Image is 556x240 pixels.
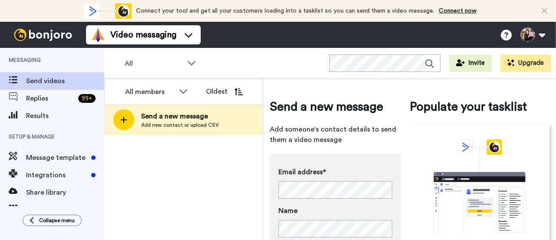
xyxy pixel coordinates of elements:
span: Replies [26,93,75,104]
span: Add new contact or upload CSV [141,122,219,128]
span: Add someone's contact details to send them a video message [270,124,401,145]
span: All [125,58,183,69]
span: Name [278,206,298,216]
span: Integrations [26,170,88,180]
span: Video messaging [110,29,176,41]
span: Connect your tool and get all your customers loading into a tasklist so you can send them a video... [136,8,434,14]
span: Share library [26,187,104,198]
div: All members [125,87,175,97]
button: Oldest [199,83,249,100]
img: vm-color.svg [91,28,105,42]
a: Connect now [439,8,477,14]
span: Collapse menu [39,217,75,224]
button: Collapse menu [23,215,82,226]
button: Invite [449,54,492,72]
span: Send videos [26,76,104,86]
div: 99 + [78,94,96,103]
span: Send a new message [141,111,219,122]
span: Populate your tasklist [410,98,549,115]
div: animation [414,139,545,234]
span: Workspaces [26,205,104,215]
button: Upgrade [500,54,551,72]
span: Message template [26,152,88,163]
div: animation [84,3,132,19]
img: bj-logo-header-white.svg [10,29,76,41]
label: Email address* [278,167,392,177]
span: Results [26,111,104,121]
span: Send a new message [270,98,401,115]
